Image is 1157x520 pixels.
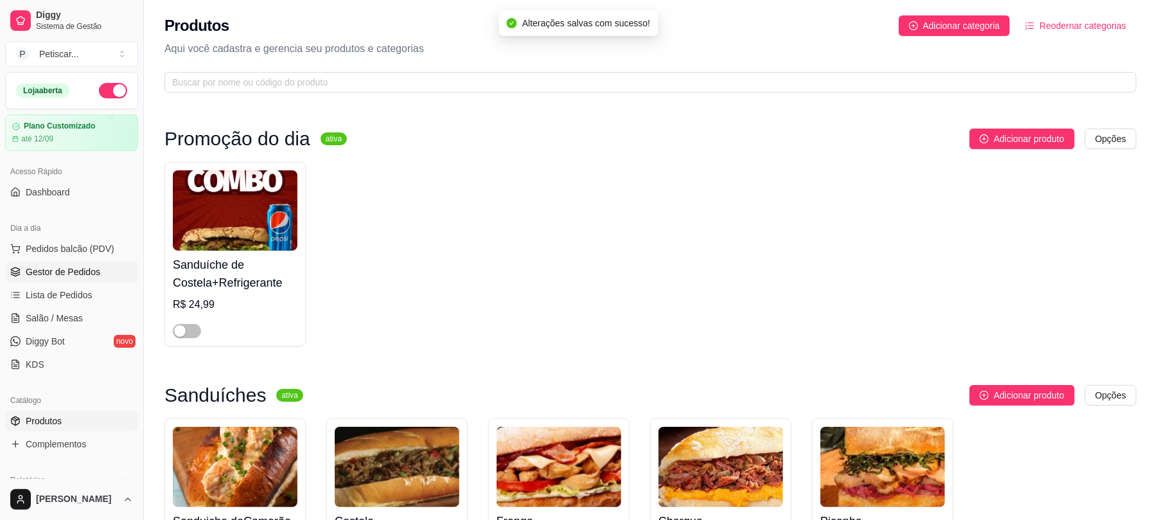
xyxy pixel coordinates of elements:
[5,411,138,431] a: Produtos
[26,438,86,451] span: Complementos
[980,391,989,400] span: plus-circle
[5,238,138,259] button: Pedidos balcão (PDV)
[909,21,918,30] span: plus-circle
[1095,132,1126,146] span: Opções
[507,18,517,28] span: check-circle
[36,494,118,505] span: [PERSON_NAME]
[1095,388,1126,402] span: Opções
[173,427,297,507] img: product-image
[26,186,70,199] span: Dashboard
[5,161,138,182] div: Acesso Rápido
[923,19,1000,33] span: Adicionar categoria
[5,218,138,238] div: Dia a dia
[26,335,65,348] span: Diggy Bot
[5,484,138,515] button: [PERSON_NAME]
[1085,385,1136,406] button: Opções
[1039,19,1126,33] span: Reodernar categorias
[39,48,78,60] div: Petiscar ...
[321,132,347,145] sup: ativa
[26,265,100,278] span: Gestor de Pedidos
[164,41,1136,57] p: Aqui você cadastra e gerencia seu produtos e categorias
[5,262,138,282] a: Gestor de Pedidos
[99,83,127,98] button: Alterar Status
[164,15,229,36] h2: Produtos
[497,427,621,507] img: product-image
[522,18,650,28] span: Alterações salvas com sucesso!
[164,388,266,403] h3: Sanduíches
[36,10,133,21] span: Diggy
[276,389,303,402] sup: ativa
[36,21,133,31] span: Sistema de Gestão
[1085,129,1136,149] button: Opções
[658,427,783,507] img: product-image
[10,475,45,485] span: Relatórios
[1015,15,1136,36] button: Reodernar categorias
[5,182,138,202] a: Dashboard
[969,129,1075,149] button: Adicionar produto
[16,84,69,98] div: Loja aberta
[5,114,138,151] a: Plano Customizadoaté 12/09
[26,242,114,255] span: Pedidos balcão (PDV)
[5,5,138,36] a: DiggySistema de Gestão
[21,134,53,144] article: até 12/09
[5,434,138,454] a: Complementos
[5,331,138,352] a: Diggy Botnovo
[1025,21,1034,30] span: ordered-list
[969,385,1075,406] button: Adicionar produto
[16,48,29,60] span: P
[26,358,44,371] span: KDS
[26,289,93,301] span: Lista de Pedidos
[26,415,62,427] span: Produtos
[24,121,95,131] article: Plano Customizado
[5,390,138,411] div: Catálogo
[899,15,1011,36] button: Adicionar categoria
[994,132,1064,146] span: Adicionar produto
[26,312,83,325] span: Salão / Mesas
[820,427,945,507] img: product-image
[173,297,297,312] div: R$ 24,99
[980,134,989,143] span: plus-circle
[335,427,459,507] img: product-image
[172,75,1118,89] input: Buscar por nome ou código do produto
[994,388,1064,402] span: Adicionar produto
[5,285,138,305] a: Lista de Pedidos
[173,256,297,292] h4: Sanduíche de Costela+Refrigerante
[164,131,310,147] h3: Promoção do dia
[5,354,138,375] a: KDS
[5,41,138,67] button: Select a team
[5,308,138,328] a: Salão / Mesas
[173,170,297,251] img: product-image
